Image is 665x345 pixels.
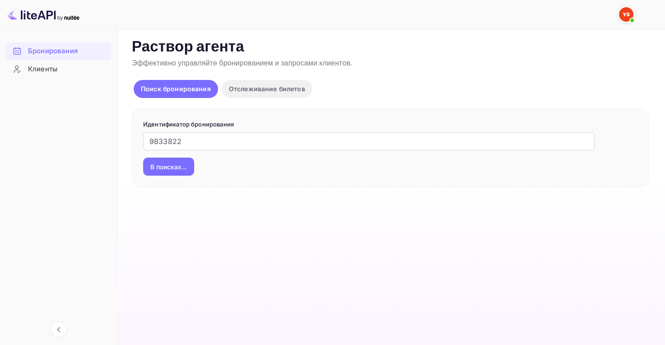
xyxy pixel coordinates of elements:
[51,322,67,338] button: Свернуть навигацию
[143,158,194,176] button: В поисках...
[619,7,633,22] img: Служба Поддержки Яндекса
[7,7,79,22] img: Логотип LiteAPI
[132,59,352,68] ya-tr-span: Эффективно управляйте бронированием и запросами клиентов.
[143,121,234,128] ya-tr-span: Идентификатор бронирования
[5,61,112,78] div: Клиенты
[132,37,244,57] ya-tr-span: Раствор агента
[5,42,112,59] a: Бронирования
[28,46,78,56] ya-tr-span: Бронирования
[28,64,57,75] ya-tr-span: Клиенты
[150,162,187,172] ya-tr-span: В поисках...
[143,132,595,150] input: Введите идентификатор бронирования (например, 63782194)
[5,61,112,77] a: Клиенты
[5,42,112,60] div: Бронирования
[141,85,211,93] ya-tr-span: Поиск бронирования
[229,85,305,93] ya-tr-span: Отслеживание билетов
